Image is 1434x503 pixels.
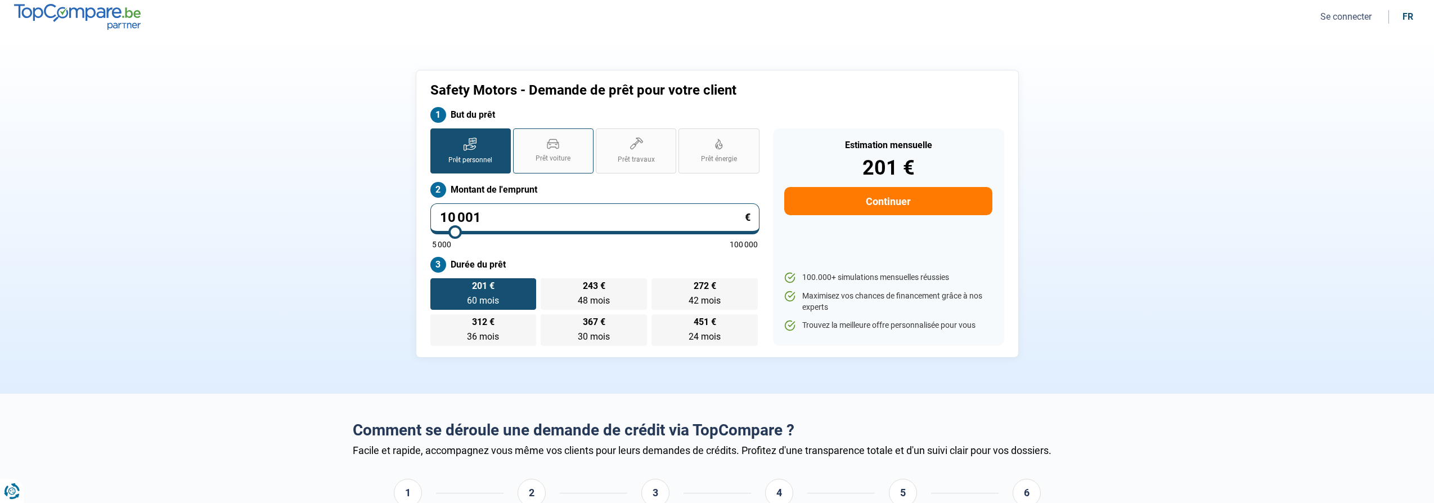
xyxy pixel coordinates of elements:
[467,331,499,342] span: 36 mois
[14,4,141,29] img: TopCompare.be
[353,421,1082,440] h2: Comment se déroule une demande de crédit via TopCompare ?
[448,155,492,165] span: Prêt personnel
[689,331,721,342] span: 24 mois
[430,182,759,198] label: Montant de l'emprunt
[467,295,499,306] span: 60 mois
[784,141,992,150] div: Estimation mensuelle
[430,257,759,273] label: Durée du prêt
[430,82,857,99] h1: Safety Motors - Demande de prêt pour votre client
[745,212,750,222] span: €
[472,318,495,327] span: 312 €
[784,320,992,331] li: Trouvez la meilleure offre personnalisée pour vous
[701,154,737,164] span: Prêt énergie
[353,444,1082,456] div: Facile et rapide, accompagnez vous même vos clients pour leurs demandes de crédits. Profitez d'un...
[784,291,992,313] li: Maximisez vos chances de financement grâce à nos experts
[694,282,716,291] span: 272 €
[472,282,495,291] span: 201 €
[430,107,759,123] label: But du prêt
[578,331,610,342] span: 30 mois
[583,282,605,291] span: 243 €
[784,187,992,215] button: Continuer
[784,272,992,283] li: 100.000+ simulations mensuelles réussies
[689,295,721,306] span: 42 mois
[432,241,451,248] span: 5 000
[1317,11,1375,23] button: Se connecter
[583,318,605,327] span: 367 €
[578,295,610,306] span: 48 mois
[784,158,992,178] div: 201 €
[1402,11,1413,22] div: fr
[618,155,655,164] span: Prêt travaux
[694,318,716,327] span: 451 €
[730,241,758,248] span: 100 000
[536,154,570,163] span: Prêt voiture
